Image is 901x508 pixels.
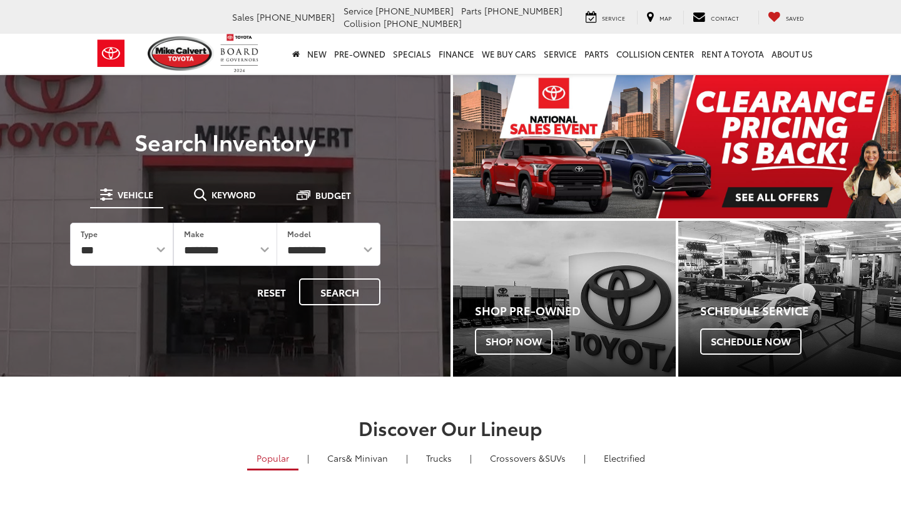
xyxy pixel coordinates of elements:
li: | [581,452,589,464]
button: Search [299,278,380,305]
a: My Saved Vehicles [758,11,813,24]
span: Parts [461,4,482,17]
span: Crossovers & [490,452,545,464]
label: Type [81,228,98,239]
span: [PHONE_NUMBER] [384,17,462,29]
img: Mike Calvert Toyota [148,36,214,71]
span: Service [602,14,625,22]
h2: Discover Our Lineup [9,417,892,438]
button: Reset [247,278,297,305]
li: | [304,452,312,464]
span: Sales [232,11,254,23]
a: Electrified [594,447,654,469]
a: Rent a Toyota [698,34,768,74]
span: Service [344,4,373,17]
li: | [467,452,475,464]
li: | [403,452,411,464]
div: Toyota [678,221,901,377]
a: Collision Center [613,34,698,74]
h4: Schedule Service [700,305,901,317]
h4: Shop Pre-Owned [475,305,676,317]
a: Service [540,34,581,74]
span: [PHONE_NUMBER] [484,4,562,17]
section: Carousel section with vehicle pictures - may contain disclaimers. [453,75,901,218]
a: Schedule Service Schedule Now [678,221,901,377]
div: Toyota [453,221,676,377]
a: About Us [768,34,817,74]
a: Shop Pre-Owned Shop Now [453,221,676,377]
a: Map [637,11,681,24]
a: Popular [247,447,298,470]
a: Specials [389,34,435,74]
a: SUVs [481,447,575,469]
a: Pre-Owned [330,34,389,74]
span: Contact [711,14,739,22]
a: Trucks [417,447,461,469]
a: New [303,34,330,74]
a: Finance [435,34,478,74]
span: [PHONE_NUMBER] [257,11,335,23]
span: Saved [786,14,804,22]
a: Contact [683,11,748,24]
span: & Minivan [346,452,388,464]
a: Parts [581,34,613,74]
h3: Search Inventory [53,129,398,154]
span: Keyword [211,190,256,199]
label: Model [287,228,311,239]
a: WE BUY CARS [478,34,540,74]
a: Home [288,34,303,74]
img: Clearance Pricing Is Back [453,75,901,218]
span: Shop Now [475,328,552,355]
span: Map [659,14,671,22]
span: Vehicle [118,190,153,199]
span: Schedule Now [700,328,802,355]
span: [PHONE_NUMBER] [375,4,454,17]
span: Collision [344,17,381,29]
span: Budget [315,191,351,200]
img: Toyota [88,33,135,74]
label: Make [184,228,204,239]
div: carousel slide number 1 of 1 [453,75,901,218]
a: Cars [318,447,397,469]
a: Service [576,11,634,24]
